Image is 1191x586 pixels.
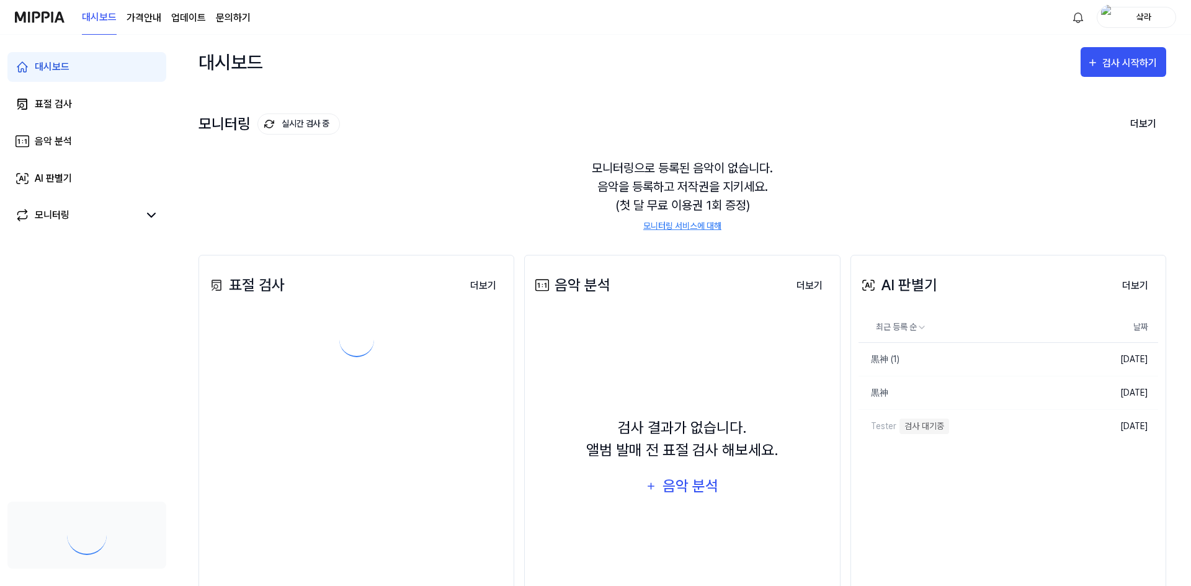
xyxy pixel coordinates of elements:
[198,113,340,135] div: 모니터링
[198,47,263,77] div: 대시보드
[1112,273,1158,298] button: 더보기
[899,419,949,434] div: 검사 대기중
[127,11,161,25] a: 가격안내
[257,113,340,135] button: 실시간 검사 중
[859,274,937,296] div: AI 판별기
[1086,409,1158,443] td: [DATE]
[460,273,506,298] button: 더보기
[532,274,610,296] div: 음악 분석
[586,417,778,461] div: 검사 결과가 없습니다. 앨범 발매 전 표절 검사 해보세요.
[35,171,72,186] div: AI 판별기
[1112,273,1158,298] a: 더보기
[7,89,166,119] a: 표절 검사
[787,273,832,298] button: 더보기
[460,273,506,298] a: 더보기
[1086,376,1158,409] td: [DATE]
[859,386,888,399] div: 黒神
[1071,10,1086,25] img: 알림
[859,343,1086,376] a: 黒神 (1)
[82,1,117,35] a: 대시보드
[859,376,1086,409] a: 黒神
[638,471,727,501] button: 음악 분석
[1120,10,1168,24] div: 샄라
[15,208,139,223] a: 모니터링
[1120,111,1166,137] button: 더보기
[7,164,166,193] a: AI 판별기
[35,60,69,74] div: 대시보드
[859,420,896,433] div: Tester
[661,474,720,498] div: 음악 분석
[859,410,1086,443] a: Tester검사 대기중
[859,353,899,366] div: 黒神 (1)
[1086,313,1158,342] th: 날짜
[35,97,72,112] div: 표절 검사
[1101,5,1116,30] img: profile
[207,274,285,296] div: 표절 검사
[35,208,69,223] div: 모니터링
[35,134,72,149] div: 음악 분석
[1081,47,1166,77] button: 검사 시작하기
[787,273,832,298] a: 더보기
[1097,7,1176,28] button: profile샄라
[1086,342,1158,376] td: [DATE]
[1102,55,1160,71] div: 검사 시작하기
[171,11,206,25] a: 업데이트
[264,119,274,129] img: monitoring Icon
[216,11,251,25] a: 문의하기
[198,144,1166,247] div: 모니터링으로 등록된 음악이 없습니다. 음악을 등록하고 저작권을 지키세요. (첫 달 무료 이용권 1회 증정)
[7,52,166,82] a: 대시보드
[7,127,166,156] a: 음악 분석
[643,220,721,233] a: 모니터링 서비스에 대해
